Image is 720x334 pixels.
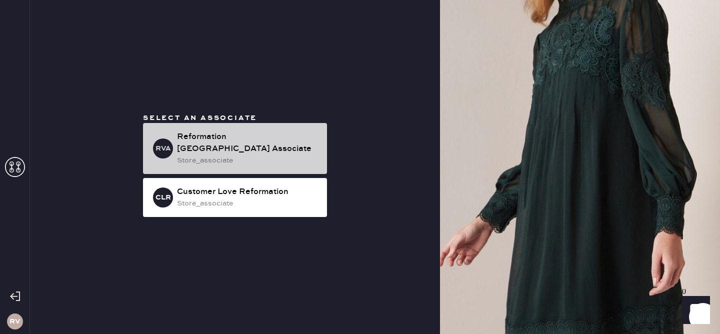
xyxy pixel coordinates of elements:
[672,289,715,332] iframe: Front Chat
[177,155,319,166] div: store_associate
[177,131,319,155] div: Reformation [GEOGRAPHIC_DATA] Associate
[177,198,319,209] div: store_associate
[155,145,171,152] h3: RVA
[143,113,257,122] span: Select an associate
[9,318,20,325] h3: RV
[155,194,171,201] h3: CLR
[177,186,319,198] div: Customer Love Reformation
